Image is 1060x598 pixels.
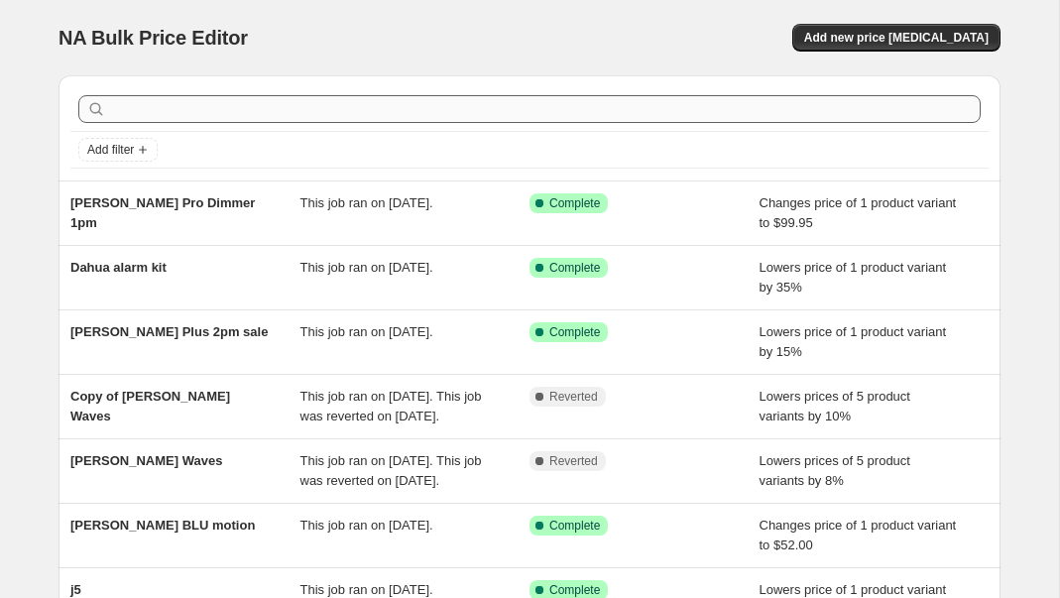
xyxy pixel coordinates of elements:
span: j5 [70,582,81,597]
span: This job ran on [DATE]. [300,260,433,275]
span: This job ran on [DATE]. [300,518,433,533]
span: Reverted [549,453,598,469]
span: Copy of [PERSON_NAME] Waves [70,389,230,423]
span: Reverted [549,389,598,405]
span: Complete [549,324,600,340]
span: Changes price of 1 product variant to $99.95 [760,195,957,230]
button: Add new price [MEDICAL_DATA] [792,24,1001,52]
span: This job ran on [DATE]. This job was reverted on [DATE]. [300,389,482,423]
span: Lowers prices of 5 product variants by 10% [760,389,910,423]
button: Add filter [78,138,158,162]
span: [PERSON_NAME] Plus 2pm sale [70,324,268,339]
span: Complete [549,582,600,598]
span: This job ran on [DATE]. [300,582,433,597]
span: This job ran on [DATE]. This job was reverted on [DATE]. [300,453,482,488]
span: Complete [549,195,600,211]
span: This job ran on [DATE]. [300,195,433,210]
span: Complete [549,260,600,276]
span: Lowers price of 1 product variant by 15% [760,324,947,359]
span: NA Bulk Price Editor [59,27,248,49]
span: Complete [549,518,600,534]
span: Dahua alarm kit [70,260,167,275]
span: Add filter [87,142,134,158]
span: [PERSON_NAME] Pro Dimmer 1pm [70,195,255,230]
span: This job ran on [DATE]. [300,324,433,339]
span: [PERSON_NAME] BLU motion [70,518,255,533]
span: Lowers prices of 5 product variants by 8% [760,453,910,488]
span: Lowers price of 1 product variant by 35% [760,260,947,295]
span: [PERSON_NAME] Waves [70,453,222,468]
span: Add new price [MEDICAL_DATA] [804,30,989,46]
span: Changes price of 1 product variant to $52.00 [760,518,957,552]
